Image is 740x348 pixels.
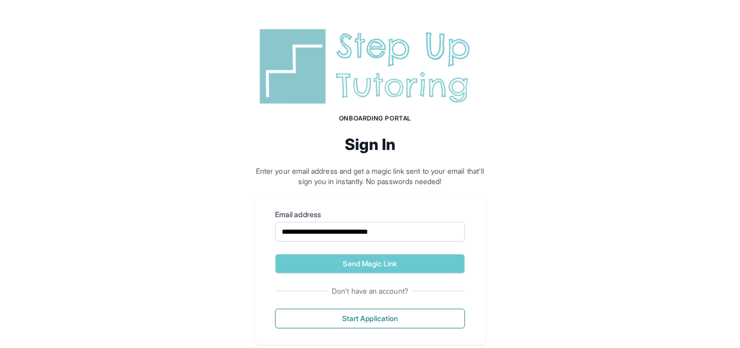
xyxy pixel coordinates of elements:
label: Email address [275,209,465,220]
h1: Onboarding Portal [265,114,486,123]
img: Step Up Tutoring horizontal logo [254,25,486,108]
p: Enter your email address and get a magic link sent to your email that'll sign you in instantly. N... [254,166,486,187]
h2: Sign In [254,135,486,154]
button: Start Application [275,309,465,328]
button: Send Magic Link [275,254,465,274]
span: Don't have an account? [328,286,412,296]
